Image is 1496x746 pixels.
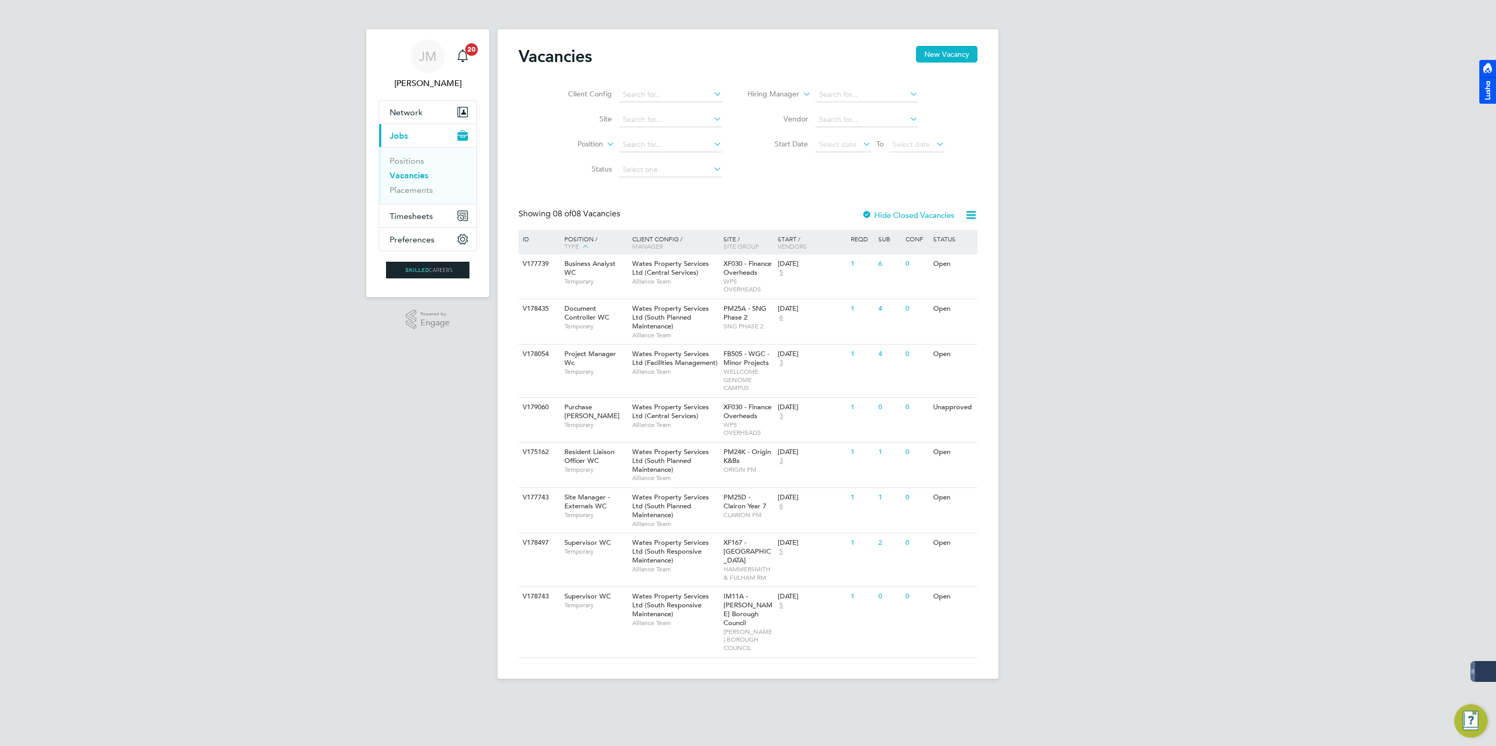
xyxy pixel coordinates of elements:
div: V178743 [520,587,557,606]
div: 1 [848,488,875,507]
span: Purchase [PERSON_NAME] [564,402,620,420]
div: [DATE] [778,448,846,457]
span: Wates Property Services Ltd (Facilities Management) [632,349,718,367]
span: Engage [420,319,450,327]
span: Powered by [420,310,450,319]
input: Search for... [815,88,918,102]
div: 1 [876,488,903,507]
div: Reqd [848,230,875,248]
input: Search for... [815,113,918,127]
div: [DATE] [778,260,846,268]
div: Jobs [379,147,476,204]
span: HAMMERSMITH & FULHAM RM [723,565,773,581]
span: Alliance Team [632,421,718,429]
label: Start Date [748,139,808,149]
span: 6 [778,502,785,511]
div: Site / [721,230,776,255]
div: [DATE] [778,403,846,412]
span: Supervisor WC [564,592,611,601]
span: Wates Property Services Ltd (Central Services) [632,402,709,420]
button: Network [379,101,476,124]
div: Open [931,299,976,319]
div: 0 [903,533,930,553]
label: Status [552,164,612,174]
span: PM24K - Origin K&Bs [723,447,771,465]
span: Manager [632,242,663,250]
button: Timesheets [379,204,476,227]
span: 08 of [553,209,572,219]
div: 0 [903,254,930,274]
div: Open [931,443,976,462]
span: XF030 - Finance Overheads [723,402,771,420]
div: 0 [903,587,930,606]
span: Preferences [390,235,435,244]
span: Wates Property Services Ltd (South Responsive Maintenance) [632,538,709,565]
div: Showing [518,209,622,219]
div: 0 [903,345,930,364]
span: JM [419,50,437,63]
div: 0 [903,443,930,462]
button: New Vacancy [916,46,978,63]
div: Unapproved [931,398,976,417]
a: Placements [390,185,433,195]
span: 6 [778,313,785,322]
span: 3 [778,457,785,466]
span: XF167 - [GEOGRAPHIC_DATA] [723,538,771,565]
label: Site [552,114,612,124]
span: WPS OVERHEADS [723,421,773,437]
div: 1 [848,299,875,319]
div: Open [931,254,976,274]
span: Supervisor WC [564,538,611,547]
div: Position / [557,230,630,256]
span: CLARION PM [723,511,773,519]
span: Resident Liaison Officer WC [564,447,614,465]
div: 1 [848,533,875,553]
span: Vendors [778,242,807,250]
div: 0 [903,299,930,319]
div: Open [931,587,976,606]
label: Hide Closed Vacancies [862,210,955,220]
input: Select one [619,163,722,177]
div: V178435 [520,299,557,319]
span: Alliance Team [632,619,718,627]
label: Hiring Manager [739,89,799,100]
h2: Vacancies [518,46,592,67]
span: Temporary [564,511,627,519]
span: Alliance Team [632,565,718,573]
div: Open [931,345,976,364]
div: 1 [848,398,875,417]
span: SNG PHASE 2 [723,322,773,331]
div: 6 [876,254,903,274]
span: 3 [778,412,785,421]
div: Sub [876,230,903,248]
span: Document Controller WC [564,304,609,322]
span: [PERSON_NAME] BOROUGH COUNCIL [723,628,773,652]
div: 1 [848,443,875,462]
span: XF030 - Finance Overheads [723,259,771,277]
span: Temporary [564,368,627,376]
span: ORIGIN PM [723,466,773,474]
label: Position [543,139,603,150]
div: 1 [848,587,875,606]
span: Project Manager Wc [564,349,616,367]
span: Alliance Team [632,368,718,376]
div: [DATE] [778,539,846,547]
label: Vendor [748,114,808,124]
span: Site Manager - Externals WC [564,493,610,510]
span: WPS OVERHEADS [723,277,773,293]
span: Temporary [564,601,627,609]
span: Temporary [564,547,627,556]
span: Temporary [564,322,627,331]
label: Client Config [552,89,612,99]
span: Select date [892,140,930,149]
span: Wates Property Services Ltd (South Planned Maintenance) [632,447,709,474]
input: Search for... [619,113,722,127]
span: WELLCOME GENOME CAMPUS [723,368,773,392]
a: 20 [452,40,473,73]
div: Status [931,230,976,248]
button: Preferences [379,228,476,251]
div: 2 [876,533,903,553]
span: 5 [778,601,785,610]
div: V178497 [520,533,557,553]
div: 0 [876,398,903,417]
